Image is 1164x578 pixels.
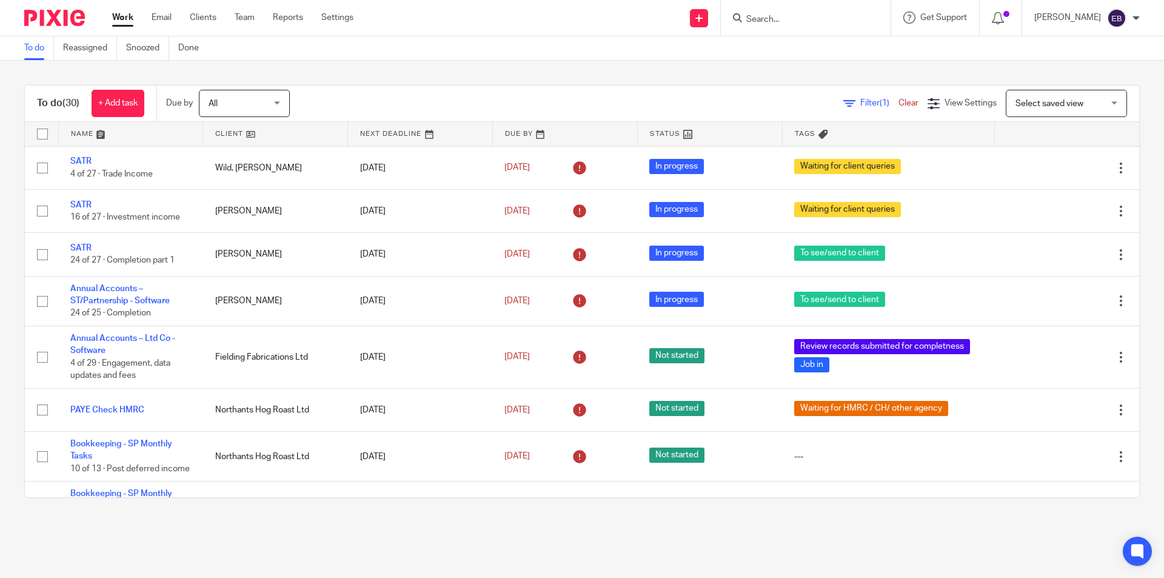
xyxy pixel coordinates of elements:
[649,246,704,261] span: In progress
[504,164,530,172] span: [DATE]
[70,359,170,380] span: 4 of 29 · Engagement, data updates and fees
[348,482,493,531] td: [DATE]
[794,202,901,217] span: Waiting for client queries
[745,15,854,25] input: Search
[203,189,348,232] td: [PERSON_NAME]
[920,13,967,22] span: Get Support
[649,497,704,512] span: Not started
[504,353,530,361] span: [DATE]
[898,99,918,107] a: Clear
[794,339,970,354] span: Review records submitted for completness
[70,284,170,305] a: Annual Accounts – ST/Partnership - Software
[504,452,530,461] span: [DATE]
[794,401,948,416] span: Waiting for HMRC / CH/ other agency
[70,201,92,209] a: SATR
[62,98,79,108] span: (30)
[860,99,898,107] span: Filter
[504,250,530,258] span: [DATE]
[70,309,151,318] span: 24 of 25 · Completion
[126,36,169,60] a: Snoozed
[649,292,704,307] span: In progress
[203,276,348,326] td: [PERSON_NAME]
[649,202,704,217] span: In progress
[794,246,885,261] span: To see/send to client
[649,348,704,363] span: Not started
[209,99,218,108] span: All
[1015,99,1083,108] span: Select saved view
[1034,12,1101,24] p: [PERSON_NAME]
[166,97,193,109] p: Due by
[70,465,190,473] span: 10 of 13 · Post deferred income
[794,159,901,174] span: Waiting for client queries
[112,12,133,24] a: Work
[649,448,704,463] span: Not started
[178,36,208,60] a: Done
[504,207,530,215] span: [DATE]
[880,99,889,107] span: (1)
[945,99,997,107] span: View Settings
[348,233,493,276] td: [DATE]
[70,406,144,414] a: PAYE Check HMRC
[37,97,79,110] h1: To do
[321,12,353,24] a: Settings
[348,326,493,388] td: [DATE]
[348,388,493,431] td: [DATE]
[348,189,493,232] td: [DATE]
[70,213,180,221] span: 16 of 27 · Investment income
[203,482,348,531] td: Fife Hog Roast Limited
[794,292,885,307] span: To see/send to client
[235,12,255,24] a: Team
[190,12,216,24] a: Clients
[152,12,172,24] a: Email
[70,257,175,265] span: 24 of 27 · Completion part 1
[70,157,92,166] a: SATR
[504,406,530,414] span: [DATE]
[273,12,303,24] a: Reports
[348,432,493,482] td: [DATE]
[348,146,493,189] td: [DATE]
[794,357,829,372] span: Job in
[203,326,348,388] td: Fielding Fabrications Ltd
[203,233,348,276] td: [PERSON_NAME]
[24,36,54,60] a: To do
[70,244,92,252] a: SATR
[70,489,172,510] a: Bookkeeping - SP Monthly Tasks
[203,388,348,431] td: Northants Hog Roast Ltd
[92,90,144,117] a: + Add task
[63,36,117,60] a: Reassigned
[1107,8,1126,28] img: svg%3E
[348,276,493,326] td: [DATE]
[203,432,348,482] td: Northants Hog Roast Ltd
[24,10,85,26] img: Pixie
[504,297,530,305] span: [DATE]
[795,130,815,137] span: Tags
[70,440,172,460] a: Bookkeeping - SP Monthly Tasks
[649,401,704,416] span: Not started
[70,334,175,355] a: Annual Accounts – Ltd Co - Software
[794,451,982,463] div: ---
[70,170,153,178] span: 4 of 27 · Trade Income
[649,159,704,174] span: In progress
[203,146,348,189] td: Wild, [PERSON_NAME]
